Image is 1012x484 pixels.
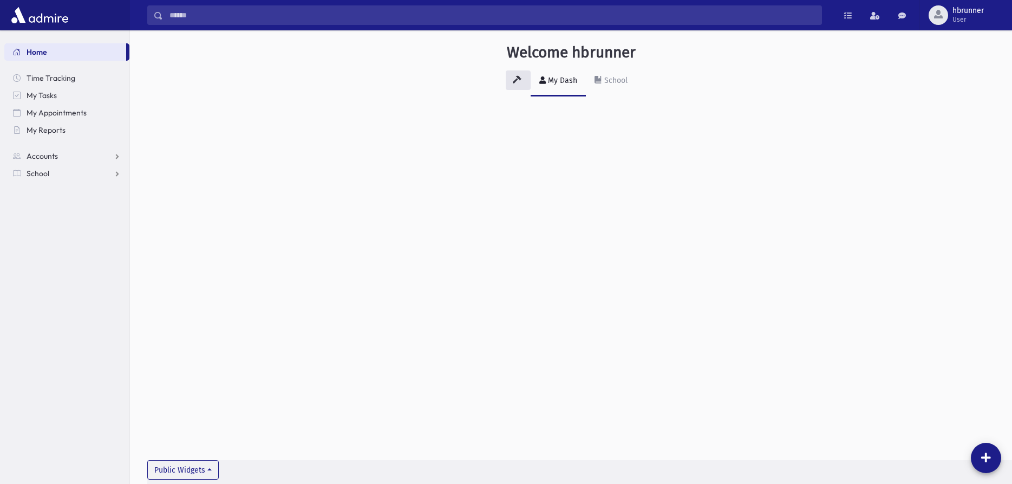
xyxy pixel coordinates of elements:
[602,76,628,85] div: School
[9,4,71,26] img: AdmirePro
[4,121,129,139] a: My Reports
[27,73,75,83] span: Time Tracking
[4,147,129,165] a: Accounts
[4,43,126,61] a: Home
[4,104,129,121] a: My Appointments
[27,108,87,118] span: My Appointments
[586,66,636,96] a: School
[507,43,636,62] h3: Welcome hbrunner
[163,5,821,25] input: Search
[27,91,57,100] span: My Tasks
[952,7,984,15] span: hbrunner
[4,165,129,182] a: School
[4,87,129,104] a: My Tasks
[531,66,586,96] a: My Dash
[546,76,577,85] div: My Dash
[27,169,49,178] span: School
[4,69,129,87] a: Time Tracking
[27,125,66,135] span: My Reports
[27,47,47,57] span: Home
[952,15,984,24] span: User
[27,151,58,161] span: Accounts
[147,460,219,480] button: Public Widgets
